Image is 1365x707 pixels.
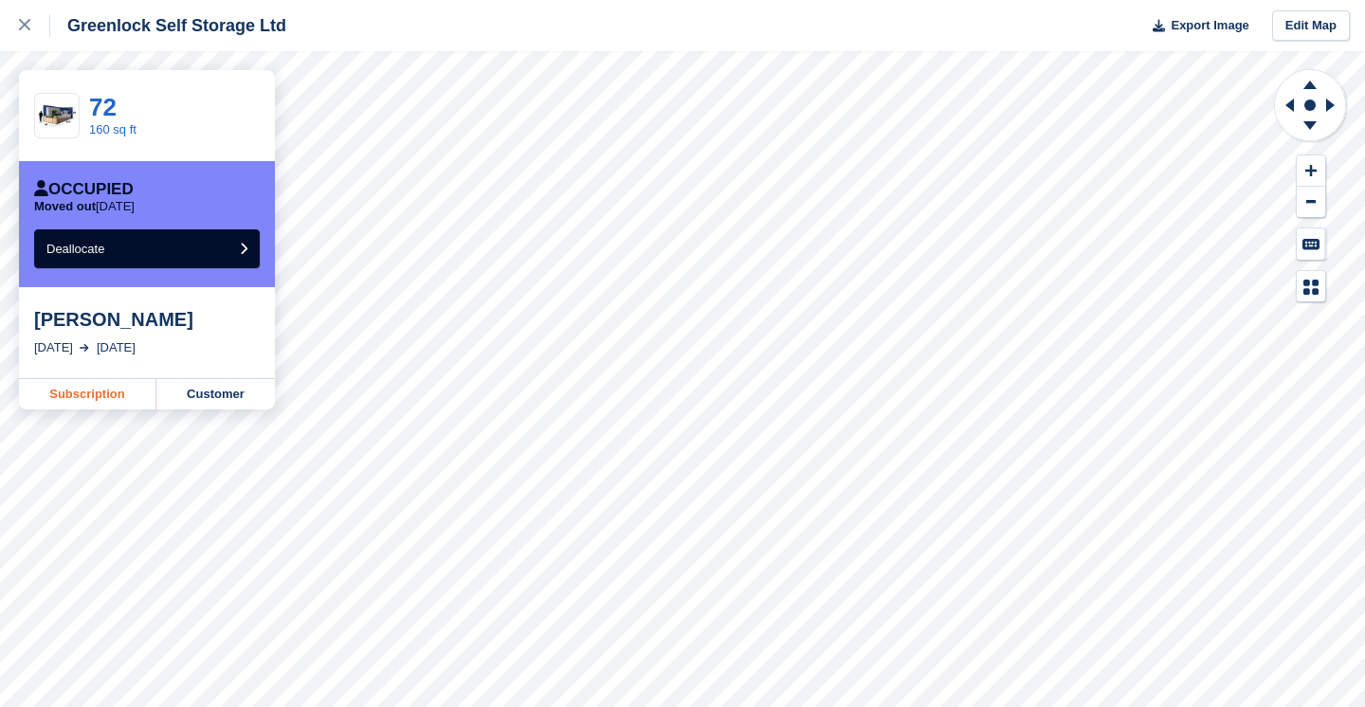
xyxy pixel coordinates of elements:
button: Export Image [1141,10,1249,42]
button: Deallocate [34,229,260,268]
a: 160 sq ft [89,122,136,136]
button: Keyboard Shortcuts [1297,228,1325,260]
a: Subscription [19,379,156,409]
button: Map Legend [1297,271,1325,302]
button: Zoom In [1297,155,1325,187]
div: [DATE] [97,338,136,357]
p: [DATE] [34,199,135,214]
img: arrow-right-light-icn-cde0832a797a2874e46488d9cf13f60e5c3a73dbe684e267c42b8395dfbc2abf.svg [80,344,89,352]
span: Moved out [34,199,96,213]
img: 20-ft-container%20(3).jpg [35,100,79,133]
a: Customer [156,379,275,409]
button: Zoom Out [1297,187,1325,218]
span: Export Image [1171,16,1248,35]
div: [PERSON_NAME] [34,308,260,331]
div: Greenlock Self Storage Ltd [50,14,286,37]
div: [DATE] [34,338,73,357]
div: Occupied [34,180,134,199]
a: Edit Map [1272,10,1350,42]
a: 72 [89,93,117,121]
span: Deallocate [46,242,104,256]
